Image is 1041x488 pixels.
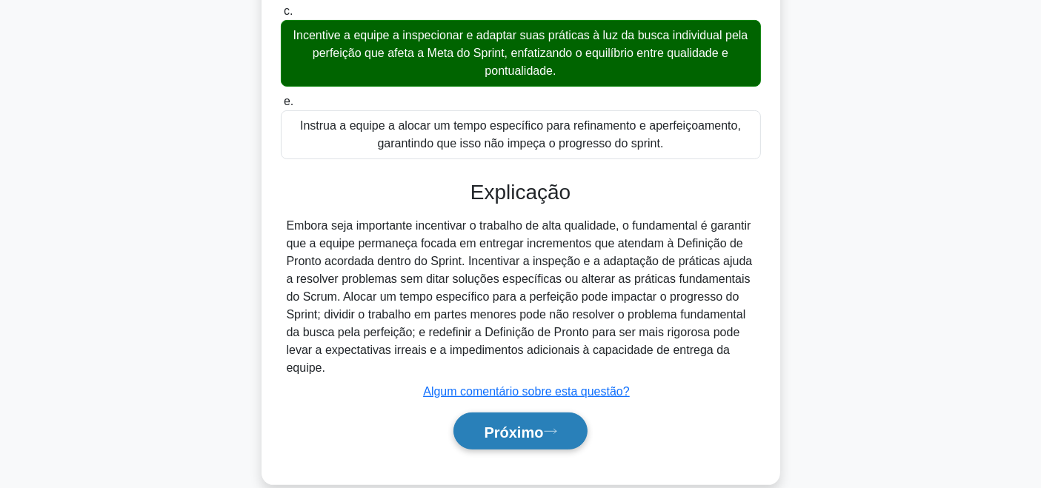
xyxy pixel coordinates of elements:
a: Algum comentário sobre esta questão? [423,385,629,398]
font: Próximo [484,424,543,440]
font: Explicação [470,181,571,204]
font: e. [284,95,293,107]
font: Incentive a equipe a inspecionar e adaptar suas práticas à luz da busca individual pela perfeição... [293,29,748,77]
font: Instrua a equipe a alocar um tempo específico para refinamento e aperfeiçoamento, garantindo que ... [300,119,741,150]
font: c. [284,4,293,17]
button: Próximo [453,412,587,450]
font: Embora seja importante incentivar o trabalho de alta qualidade, o fundamental é garantir que a eq... [287,219,753,374]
